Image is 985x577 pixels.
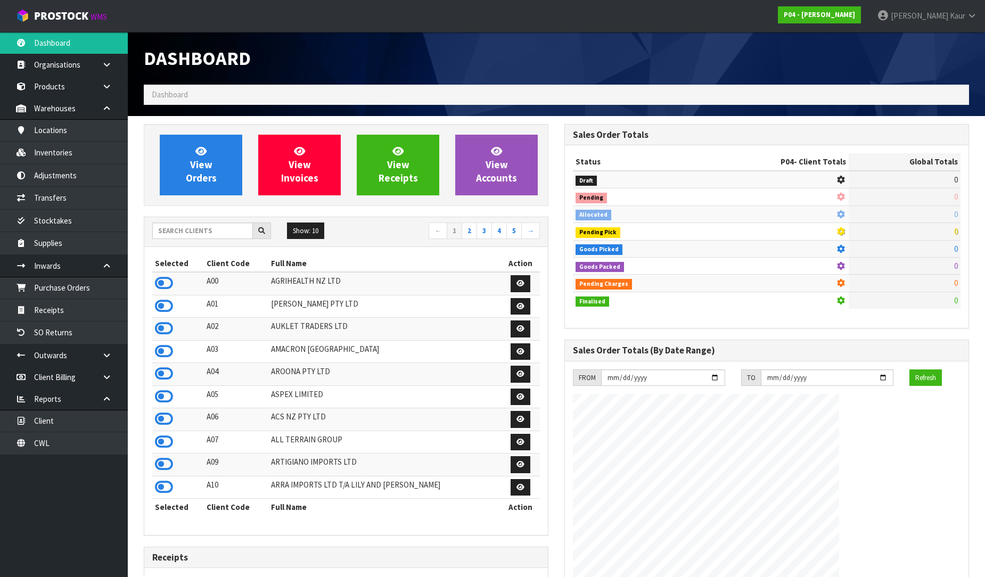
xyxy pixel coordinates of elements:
[576,244,622,255] span: Goods Picked
[576,210,611,220] span: Allocated
[268,340,501,363] td: AMACRON [GEOGRAPHIC_DATA]
[501,255,540,272] th: Action
[204,454,268,476] td: A09
[204,255,268,272] th: Client Code
[476,145,517,185] span: View Accounts
[357,135,439,195] a: ViewReceipts
[268,255,501,272] th: Full Name
[258,135,341,195] a: ViewInvoices
[506,222,522,240] a: 5
[268,363,501,386] td: AROONA PTY LTD
[573,369,601,386] div: FROM
[954,175,958,185] span: 0
[573,130,961,140] h3: Sales Order Totals
[576,296,609,307] span: Finalised
[268,272,501,295] td: AGRIHEALTH NZ LTD
[204,272,268,295] td: A00
[186,145,217,185] span: View Orders
[477,222,492,240] a: 3
[204,499,268,516] th: Client Code
[501,499,540,516] th: Action
[204,476,268,499] td: A10
[160,135,242,195] a: ViewOrders
[954,261,958,271] span: 0
[204,431,268,454] td: A07
[576,176,597,186] span: Draft
[268,318,501,341] td: AUKLET TRADERS LTD
[268,431,501,454] td: ALL TERRAIN GROUP
[576,193,607,203] span: Pending
[576,227,620,238] span: Pending Pick
[204,295,268,318] td: A01
[784,10,855,19] strong: P04 - [PERSON_NAME]
[954,244,958,254] span: 0
[462,222,477,240] a: 2
[268,408,501,431] td: ACS NZ PTY LTD
[778,6,861,23] a: P04 - [PERSON_NAME]
[34,9,88,23] span: ProStock
[954,192,958,202] span: 0
[491,222,507,240] a: 4
[849,153,961,170] th: Global Totals
[152,499,204,516] th: Selected
[576,262,624,273] span: Goods Packed
[144,46,251,70] span: Dashboard
[701,153,849,170] th: - Client Totals
[447,222,462,240] a: 1
[91,12,107,22] small: WMS
[268,295,501,318] td: [PERSON_NAME] PTY LTD
[891,11,948,21] span: [PERSON_NAME]
[16,9,29,22] img: cube-alt.png
[521,222,540,240] a: →
[576,279,632,290] span: Pending Charges
[781,156,794,167] span: P04
[287,222,324,240] button: Show: 10
[152,222,253,239] input: Search clients
[204,408,268,431] td: A06
[573,345,961,356] h3: Sales Order Totals (By Date Range)
[268,499,501,516] th: Full Name
[268,476,501,499] td: ARRA IMPORTS LTD T/A LILY AND [PERSON_NAME]
[954,226,958,236] span: 0
[379,145,418,185] span: View Receipts
[204,318,268,341] td: A02
[152,89,188,100] span: Dashboard
[281,145,318,185] span: View Invoices
[455,135,538,195] a: ViewAccounts
[204,385,268,408] td: A05
[909,369,942,386] button: Refresh
[741,369,761,386] div: TO
[268,454,501,476] td: ARTIGIANO IMPORTS LTD
[954,278,958,288] span: 0
[354,222,540,241] nav: Page navigation
[204,340,268,363] td: A03
[950,11,965,21] span: Kaur
[152,255,204,272] th: Selected
[429,222,447,240] a: ←
[954,209,958,219] span: 0
[204,363,268,386] td: A04
[152,553,540,563] h3: Receipts
[954,295,958,306] span: 0
[268,385,501,408] td: ASPEX LIMITED
[573,153,701,170] th: Status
